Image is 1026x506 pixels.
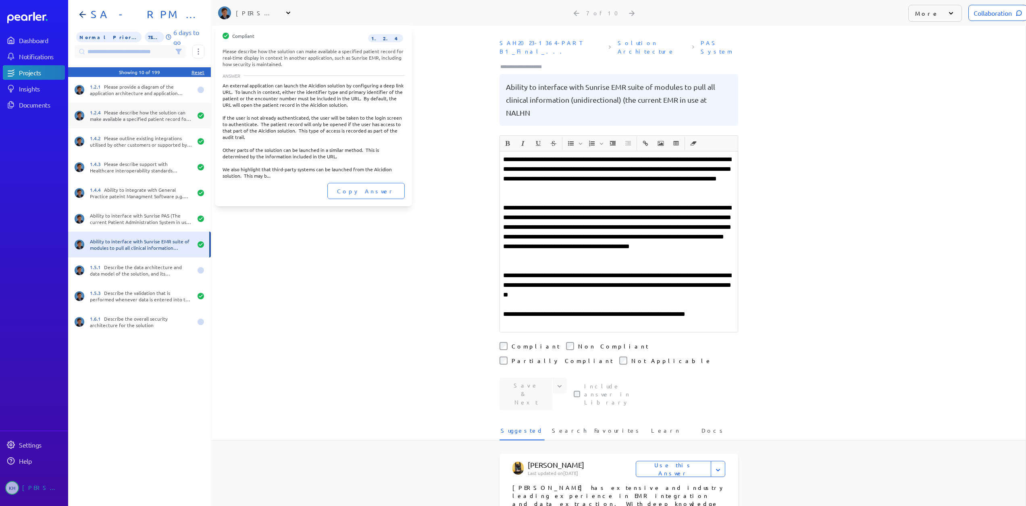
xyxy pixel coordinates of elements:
a: Documents [3,97,65,112]
span: Document: SAH2023-1364-PART B1_Final_Alcidion response.xlsx [496,35,606,59]
label: Compliant [512,342,560,350]
a: Insights [3,81,65,96]
label: Not Applicable [631,357,712,365]
span: 1.4.4 [90,187,104,193]
div: Insights [19,85,64,93]
span: 1.2.4 [368,34,403,42]
div: Please provide a diagram of the application architecture and application components with supporti... [90,83,192,96]
a: Help [3,454,65,468]
span: 1.5.1 [90,264,104,270]
button: Insert link [639,137,652,150]
img: Sam Blight [75,265,84,275]
span: Insert Ordered List [585,137,605,150]
img: Sam Blight [75,85,84,95]
div: Notifications [19,52,64,60]
span: Copy Answer [337,187,395,195]
div: Please outline existing integrations utilised by other customers or supported by the solution to ... [90,135,192,148]
p: [PERSON_NAME] [528,460,647,470]
button: Copy Answer [327,183,405,199]
span: Sheet: Solution Architecture [614,35,689,59]
button: Use this Answer [636,461,711,477]
button: Italic [516,137,530,150]
span: Strike through [546,137,561,150]
span: Bold [500,137,515,150]
button: Insert Image [654,137,668,150]
div: Please describe how the solution can make available a specified patient record for real-time disp... [223,48,405,67]
button: Strike through [547,137,560,150]
span: ANSWER [223,73,240,78]
label: Non Compliant [578,342,648,350]
input: This checkbox controls whether your answer will be included in the Answer Library for future use [574,391,580,397]
div: Ability to interface with Sunrise EMR suite of modules to pull all clinical information (unidirec... [90,238,192,251]
span: Search [552,426,587,440]
span: Insert Unordered List [564,137,584,150]
img: Sam Blight [75,111,84,120]
label: This checkbox controls whether your answer will be included in the Answer Library for future use [584,382,653,406]
div: [PERSON_NAME] [236,9,276,17]
span: Suggested [501,426,543,440]
span: 1.4.2 [90,135,104,141]
button: Expand [711,461,725,477]
div: Describe the overall security architecture for the solution [90,315,192,328]
label: Partially Compliant [512,357,613,365]
div: Help [19,457,64,465]
span: Insert Image [653,137,668,150]
button: Insert Ordered List [585,137,599,150]
a: Settings [3,438,65,452]
div: Reset [191,69,204,75]
img: Sam Blight [75,291,84,301]
div: Documents [19,101,64,109]
a: Dashboard [3,33,65,48]
span: 1.5.3 [90,290,104,296]
div: Settings [19,441,64,449]
div: Describe the data architecture and data model of the solution, and its components, at a high-level [90,264,192,277]
span: 1.2.1 [90,83,104,90]
button: Increase Indent [606,137,620,150]
h1: SA - RPM - Part B1 [87,8,198,21]
a: Notifications [3,49,65,64]
p: Last updated on [DATE] [528,470,635,476]
img: Sam Blight [75,162,84,172]
div: [PERSON_NAME] [22,481,62,495]
a: KH[PERSON_NAME] [3,478,65,498]
img: Sam Blight [75,317,84,327]
div: An external application can launch the Alcidion solution by configuring a deep link URL. To launc... [223,82,405,179]
span: Compliant [232,33,254,43]
button: Insert Unordered List [564,137,578,150]
div: 7 of 10 [586,9,623,17]
img: Sam Blight [75,214,84,224]
span: 1.4.3 [90,161,104,167]
div: Showing 10 of 199 [119,69,160,75]
span: 1.2.4 [90,109,104,116]
a: Dashboard [7,12,65,23]
span: 1.6.1 [90,315,104,322]
div: Dashboard [19,36,64,44]
div: Please describe support with Healthcare interoperability standards (HL7/FHIR) and format of data ... [90,161,192,174]
span: Insert table [669,137,683,150]
button: Underline [531,137,545,150]
span: Favourites [594,426,641,440]
span: Docs [701,426,725,440]
img: Tung Nguyen [512,462,524,475]
img: Sam Blight [75,188,84,198]
p: 6 days to go [173,27,204,47]
div: Ability to integrate with General Practice pateint Managment Software p.g. Best Practice medical ... [90,187,192,199]
span: Clear Formatting [686,137,701,150]
p: More [915,9,939,17]
span: Insert link [638,137,653,150]
span: Priority [76,32,142,42]
div: Please describe how the solution can make available a specified patient record for real-time disp... [90,109,192,122]
div: Projects [19,68,64,77]
span: Section: PAS System [697,35,741,59]
img: Sam Blight [75,240,84,249]
span: Increase Indent [606,137,620,150]
span: Kaye Hocking [5,481,19,495]
span: Learn [651,426,681,440]
input: Type here to add tags [499,63,549,71]
button: Clear Formatting [687,137,700,150]
div: Ability to interface with Sunrise PAS (The current Patient Administration System in use at [GEOGR... [90,212,192,225]
img: Sam Blight [75,137,84,146]
div: Describe the validation that is performed whenever data is entered into the solution, in order to... [90,290,192,303]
